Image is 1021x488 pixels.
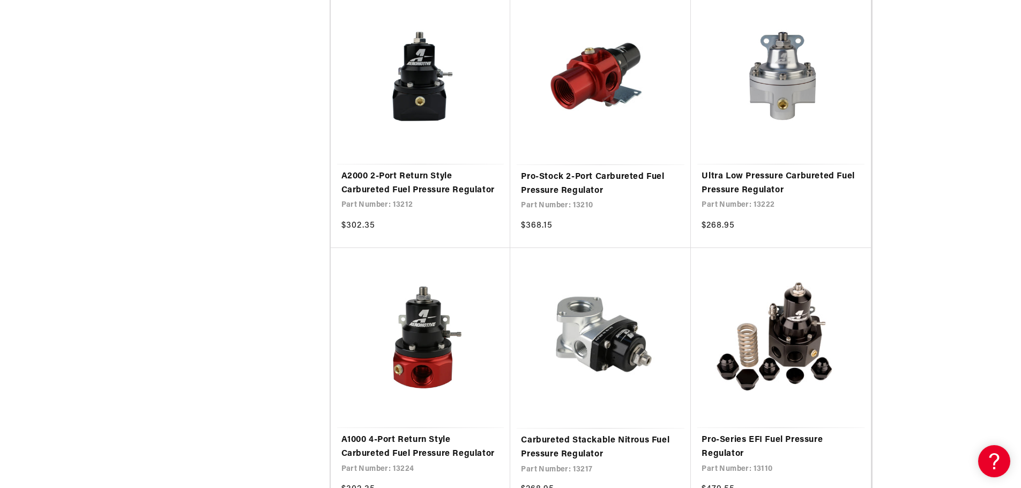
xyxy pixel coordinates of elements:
a: Ultra Low Pressure Carbureted Fuel Pressure Regulator [702,170,860,197]
a: Pro-Stock 2-Port Carbureted Fuel Pressure Regulator [521,170,680,198]
a: Pro-Series EFI Fuel Pressure Regulator [702,433,860,461]
a: A2000 2-Port Return Style Carbureted Fuel Pressure Regulator [341,170,500,197]
a: Carbureted Stackable Nitrous Fuel Pressure Regulator [521,434,680,461]
a: A1000 4-Port Return Style Carbureted Fuel Pressure Regulator [341,433,500,461]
